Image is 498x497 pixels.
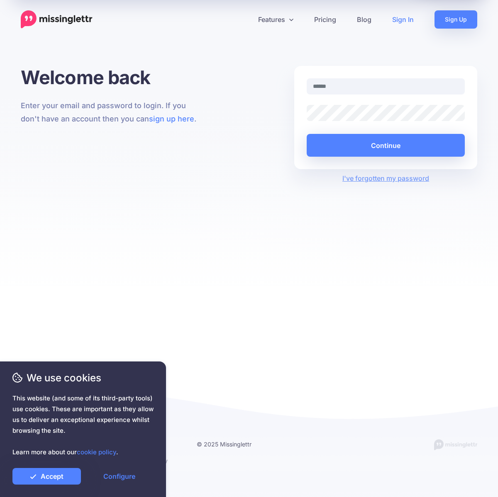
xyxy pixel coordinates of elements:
[21,66,204,89] h1: Welcome back
[12,371,154,385] span: We use cookies
[307,134,465,157] button: Continue
[248,10,304,29] a: Features
[347,10,382,29] a: Blog
[342,174,429,182] a: I've forgotten my password
[77,448,116,456] a: cookie policy
[21,99,204,126] p: Enter your email and password to login. If you don't have an account then you can .
[12,393,154,458] span: This website (and some of its third-party tools) use cookies. These are important as they allow u...
[12,468,81,485] a: Accept
[435,10,477,29] a: Sign Up
[197,439,272,449] li: © 2025 Missinglettr
[85,468,154,485] a: Configure
[304,10,347,29] a: Pricing
[149,114,194,123] a: sign up here
[382,10,424,29] a: Sign In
